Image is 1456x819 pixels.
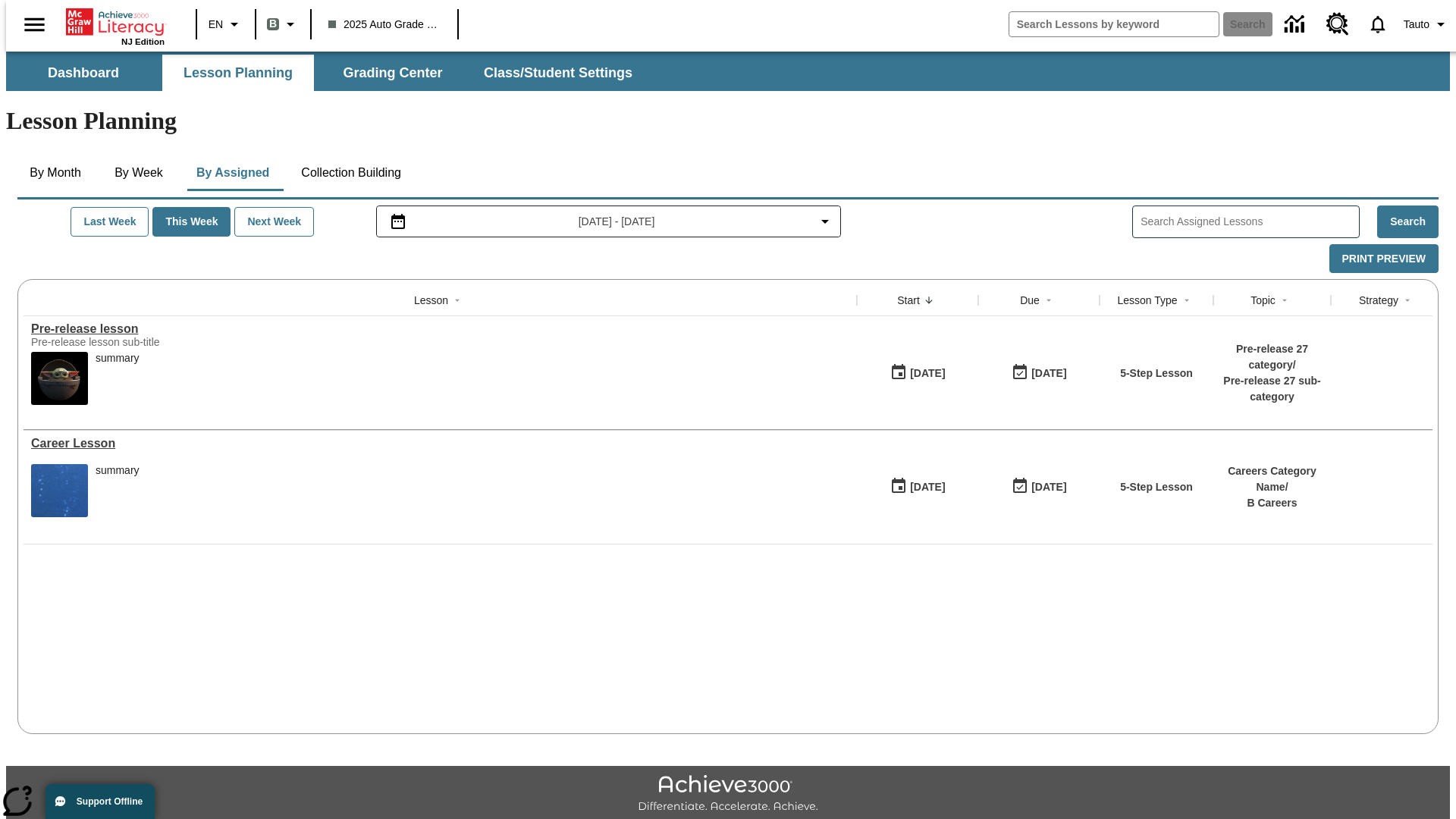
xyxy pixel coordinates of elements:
div: summary [96,464,140,517]
p: B Careers [1221,495,1323,511]
span: Tauto [1404,17,1429,33]
div: summary [96,352,140,405]
div: SubNavbar [6,55,646,91]
div: [DATE] [1031,364,1066,383]
button: Boost Class color is gray green. Change class color [261,11,306,38]
a: Resource Center, Will open in new tab [1317,4,1358,45]
button: Sort [1040,291,1058,309]
p: 5-Step Lesson [1120,366,1193,381]
img: hero alt text [31,352,88,405]
button: Lesson Planning [162,55,314,91]
button: Sort [1178,291,1196,309]
div: Due [1020,293,1040,308]
div: Pre-release lesson [31,322,849,336]
span: Dashboard [48,64,119,82]
button: Sort [1398,291,1417,309]
span: [DATE] - [DATE] [579,214,655,230]
a: Career Lesson, Lessons [31,437,849,450]
button: Last Week [71,207,149,237]
div: Lesson Type [1117,293,1177,308]
button: By Month [17,155,93,191]
span: Grading Center [343,64,442,82]
span: Class/Student Settings [484,64,632,82]
div: [DATE] [1031,478,1066,497]
span: B [269,14,277,33]
span: Support Offline [77,796,143,807]
h1: Lesson Planning [6,107,1450,135]
span: 2025 Auto Grade 1 B [328,17,441,33]
span: EN [209,17,223,33]
div: Strategy [1359,293,1398,308]
button: Support Offline [45,784,155,819]
button: Open side menu [12,2,57,47]
p: Careers Category Name / [1221,463,1323,495]
button: This Week [152,207,231,237]
div: Career Lesson [31,437,849,450]
p: Pre-release 27 sub-category [1221,373,1323,405]
button: Sort [1276,291,1294,309]
button: Print Preview [1329,244,1439,274]
div: [DATE] [910,478,945,497]
input: Search Assigned Lessons [1141,211,1359,233]
svg: Collapse Date Range Filter [816,212,834,231]
div: SubNavbar [6,52,1450,91]
button: 01/25/26: Last day the lesson can be accessed [1006,359,1072,388]
button: Grading Center [317,55,469,91]
button: 01/22/25: First time the lesson was available [885,359,950,388]
p: 5-Step Lesson [1120,479,1193,495]
a: Notifications [1358,5,1398,44]
button: Search [1377,206,1439,238]
button: By Assigned [184,155,281,191]
button: 01/17/26: Last day the lesson can be accessed [1006,472,1072,501]
button: Language: EN, Select a language [202,11,250,38]
button: Collection Building [289,155,413,191]
a: Home [66,7,165,37]
button: Sort [448,291,466,309]
div: Home [66,5,165,46]
span: Lesson Planning [184,64,293,82]
div: Topic [1250,293,1276,308]
div: Pre-release lesson sub-title [31,336,259,348]
img: Achieve3000 Differentiate Accelerate Achieve [638,775,818,814]
button: By Week [101,155,177,191]
button: 01/13/25: First time the lesson was available [885,472,950,501]
button: Select the date range menu item [383,212,835,231]
div: summary [96,464,140,477]
button: Profile/Settings [1398,11,1456,38]
div: Start [897,293,920,308]
div: Lesson [414,293,448,308]
button: Next Week [234,207,314,237]
button: Dashboard [8,55,159,91]
div: summary [96,352,140,365]
img: fish [31,464,88,517]
a: Data Center [1276,4,1317,45]
button: Sort [920,291,938,309]
button: Class/Student Settings [472,55,645,91]
span: NJ Edition [121,37,165,46]
input: search field [1009,12,1219,36]
p: Pre-release 27 category / [1221,341,1323,373]
div: [DATE] [910,364,945,383]
a: Pre-release lesson, Lessons [31,322,849,336]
